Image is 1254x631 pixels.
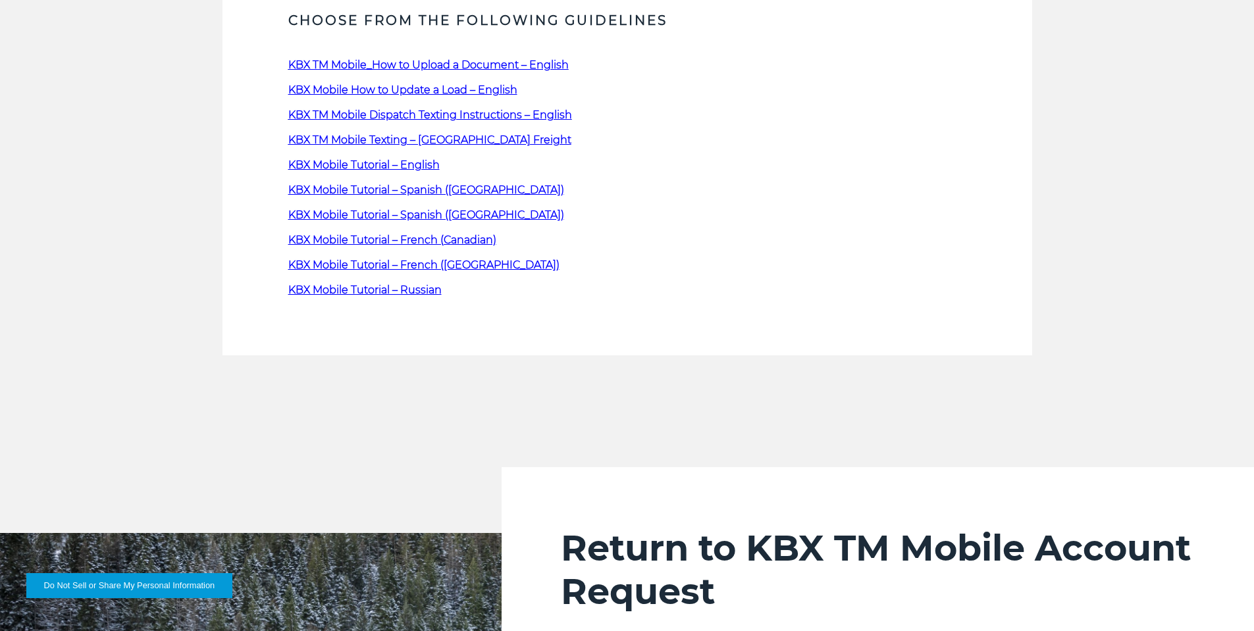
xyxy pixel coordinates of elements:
[1188,568,1254,631] iframe: Chat Widget
[288,84,517,96] a: KBX Mobile How to Update a Load – English
[288,11,966,30] h3: Choose from the following guidelines
[288,259,560,271] a: KBX Mobile Tutorial – French ([GEOGRAPHIC_DATA])
[288,159,440,171] a: KBX Mobile Tutorial – English
[288,59,569,71] a: KBX TM Mobile_How to Upload a Document – English
[288,284,442,296] a: KBX Mobile Tutorial – Russian
[288,109,572,121] a: KBX TM Mobile Dispatch Texting Instructions – English
[288,234,496,246] a: KBX Mobile Tutorial – French (Canadian)
[288,209,564,221] a: KBX Mobile Tutorial – Spanish ([GEOGRAPHIC_DATA])
[26,573,232,598] button: Do Not Sell or Share My Personal Information
[561,526,1195,613] h2: Return to KBX TM Mobile Account Request
[288,184,564,196] a: KBX Mobile Tutorial – Spanish ([GEOGRAPHIC_DATA])
[288,134,571,146] a: KBX TM Mobile Texting – [GEOGRAPHIC_DATA] Freight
